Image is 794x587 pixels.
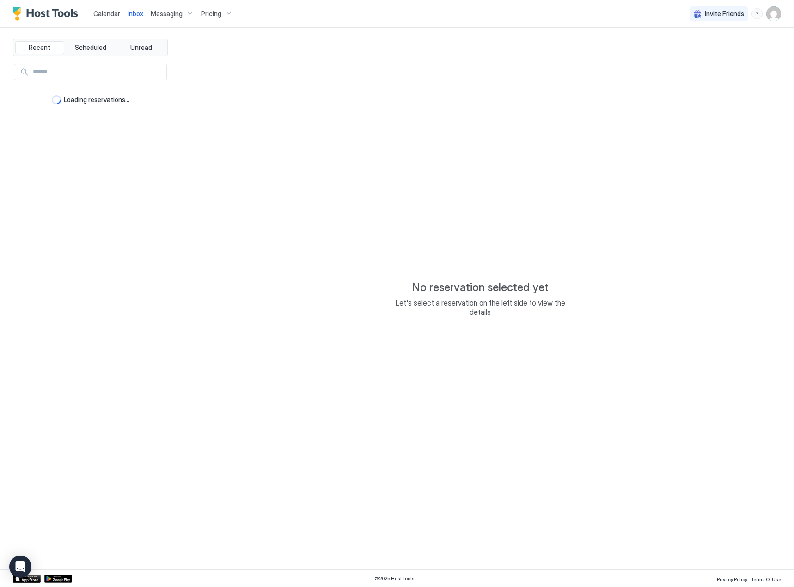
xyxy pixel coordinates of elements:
[374,575,415,581] span: © 2025 Host Tools
[52,95,61,104] div: loading
[15,41,64,54] button: Recent
[93,10,120,18] span: Calendar
[751,574,781,583] a: Terms Of Use
[44,575,72,583] a: Google Play Store
[128,10,143,18] span: Inbox
[93,9,120,18] a: Calendar
[717,576,747,582] span: Privacy Policy
[751,8,763,19] div: menu
[13,39,168,56] div: tab-group
[128,9,143,18] a: Inbox
[13,575,41,583] a: App Store
[13,7,82,21] a: Host Tools Logo
[64,96,129,104] span: Loading reservations...
[201,10,221,18] span: Pricing
[29,43,50,52] span: Recent
[766,6,781,21] div: User profile
[130,43,152,52] span: Unread
[9,556,31,578] div: Open Intercom Messenger
[66,41,115,54] button: Scheduled
[75,43,106,52] span: Scheduled
[412,281,549,294] span: No reservation selected yet
[116,41,165,54] button: Unread
[29,64,166,80] input: Input Field
[751,576,781,582] span: Terms Of Use
[388,298,573,317] span: Let's select a reservation on the left side to view the details
[151,10,183,18] span: Messaging
[705,10,744,18] span: Invite Friends
[717,574,747,583] a: Privacy Policy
